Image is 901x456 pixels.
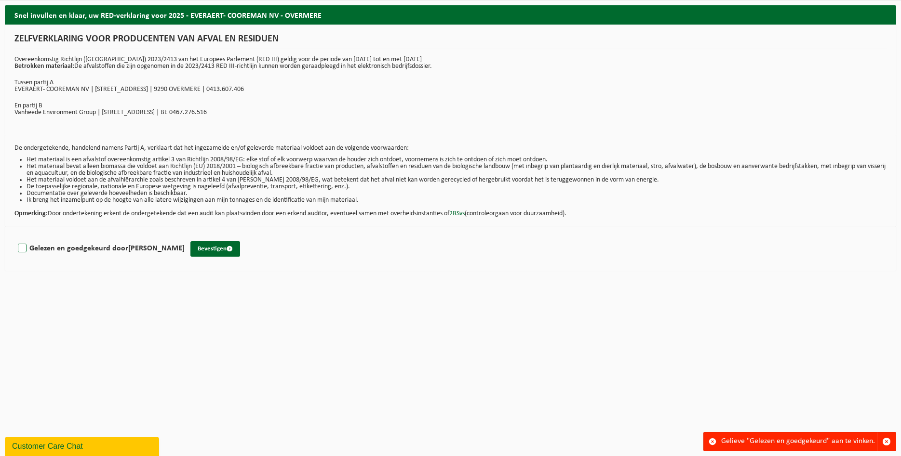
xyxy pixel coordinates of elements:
[27,163,887,177] li: Het materiaal bevat alleen biomassa die voldoet aan Richtlijn (EU) 2018/2001 – biologisch afbreek...
[14,210,48,217] strong: Opmerking:
[5,5,896,24] h2: Snel invullen en klaar, uw RED-verklaring voor 2025 - EVERAERT- COOREMAN NV - OVERMERE
[14,79,887,86] p: Tussen partij A
[14,86,887,93] p: EVERAERT- COOREMAN NV | [STREET_ADDRESS] | 9290 OVERMERE | 0413.607.406
[27,156,887,163] li: Het materiaal is een afvalstof overeenkomstig artikel 3 van Richtlijn 2008/98/EG: elke stof of el...
[14,145,887,152] p: De ondergetekende, handelend namens Partij A, verklaart dat het ingezamelde en/of geleverde mater...
[14,103,887,109] p: En partij B
[128,245,185,252] strong: [PERSON_NAME]
[5,435,161,456] iframe: chat widget
[27,197,887,204] li: Ik breng het inzamelpunt op de hoogte van alle latere wijzigingen aan mijn tonnages en de identif...
[190,241,240,257] button: Bevestigen
[14,56,887,70] p: Overeenkomstig Richtlijn ([GEOGRAPHIC_DATA]) 2023/2413 van het Europees Parlement (RED III) geldi...
[449,210,465,217] a: 2BSvs
[27,190,887,197] li: Documentatie over geleverde hoeveelheden is beschikbaar.
[721,432,877,451] div: Gelieve "Gelezen en goedgekeurd" aan te vinken.
[27,177,887,183] li: Het materiaal voldoet aan de afvalhiërarchie zoals beschreven in artikel 4 van [PERSON_NAME] 2008...
[16,241,185,256] label: Gelezen en goedgekeurd door
[14,63,74,70] strong: Betrokken materiaal:
[14,204,887,217] p: Door ondertekening erkent de ondergetekende dat een audit kan plaatsvinden door een erkend audito...
[27,183,887,190] li: De toepasselijke regionale, nationale en Europese wetgeving is nageleefd (afvalpreventie, transpo...
[14,109,887,116] p: Vanheede Environment Group | [STREET_ADDRESS] | BE 0467.276.516
[14,34,887,49] h1: ZELFVERKLARING VOOR PRODUCENTEN VAN AFVAL EN RESIDUEN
